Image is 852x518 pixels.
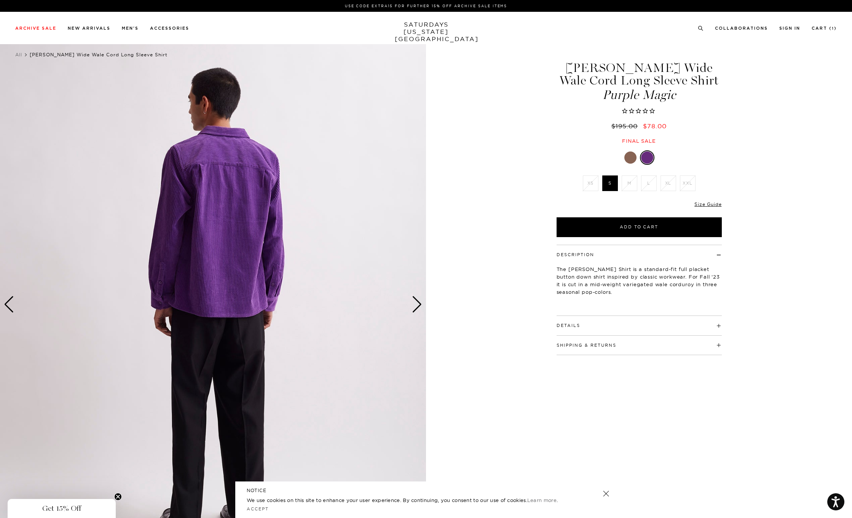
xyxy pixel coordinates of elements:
a: Learn more [527,497,557,503]
a: SATURDAYS[US_STATE][GEOGRAPHIC_DATA] [395,21,458,43]
a: Cart (1) [812,26,837,30]
span: Get 15% Off [42,504,81,513]
p: We use cookies on this site to enhance your user experience. By continuing, you consent to our us... [247,496,578,504]
div: Next slide [412,296,422,313]
small: 1 [832,27,834,30]
a: Size Guide [694,201,721,207]
a: Sign In [779,26,800,30]
a: Men's [122,26,139,30]
a: New Arrivals [68,26,110,30]
a: Archive Sale [15,26,56,30]
button: Add to Cart [557,217,722,237]
button: Close teaser [114,493,122,500]
a: Collaborations [715,26,768,30]
div: Previous slide [4,296,14,313]
a: Accept [247,506,269,512]
label: S [602,175,618,191]
div: Get 15% OffClose teaser [8,499,116,518]
button: Description [557,253,594,257]
span: Purple Magic [555,89,723,101]
button: Shipping & Returns [557,343,616,347]
span: [PERSON_NAME] Wide Wale Cord Long Sleeve Shirt [30,52,168,57]
del: $195.00 [611,122,641,130]
a: All [15,52,22,57]
p: Use Code EXTRA15 for Further 15% Off Archive Sale Items [18,3,834,9]
a: Accessories [150,26,189,30]
h1: [PERSON_NAME] Wide Wale Cord Long Sleeve Shirt [555,62,723,101]
span: Rated 0.0 out of 5 stars 0 reviews [555,107,723,115]
button: Details [557,324,580,328]
h5: NOTICE [247,487,605,494]
span: $78.00 [643,122,667,130]
p: The [PERSON_NAME] Shirt is a standard-fit full placket button down shirt inspired by classic work... [557,265,722,296]
div: Final sale [555,138,723,144]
